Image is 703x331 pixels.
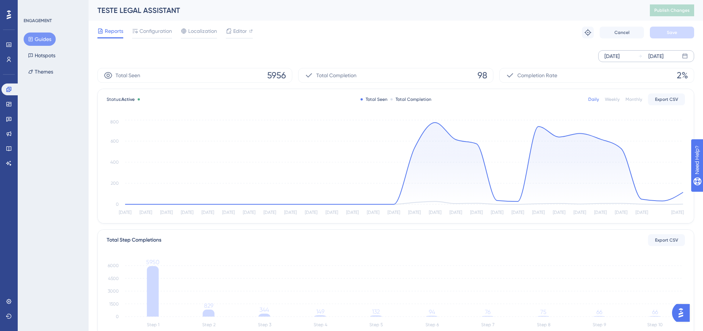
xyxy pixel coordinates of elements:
[478,69,487,81] span: 98
[110,160,119,165] tspan: 400
[139,27,172,35] span: Configuration
[314,322,327,327] tspan: Step 4
[372,308,380,315] tspan: 132
[594,210,607,215] tspan: [DATE]
[233,27,247,35] span: Editor
[108,289,119,294] tspan: 3000
[107,96,135,102] span: Status:
[201,210,214,215] tspan: [DATE]
[517,71,557,80] span: Completion Rate
[361,96,387,102] div: Total Seen
[596,308,602,315] tspan: 66
[111,139,119,144] tspan: 600
[316,71,356,80] span: Total Completion
[181,210,193,215] tspan: [DATE]
[258,322,271,327] tspan: Step 3
[202,322,216,327] tspan: Step 2
[116,202,119,207] tspan: 0
[110,119,119,124] tspan: 800
[537,322,551,327] tspan: Step 8
[588,96,599,102] div: Daily
[648,52,664,61] div: [DATE]
[146,259,159,266] tspan: 5950
[449,210,462,215] tspan: [DATE]
[648,93,685,105] button: Export CSV
[108,276,119,281] tspan: 4500
[346,210,359,215] tspan: [DATE]
[160,210,173,215] tspan: [DATE]
[470,210,483,215] tspan: [DATE]
[369,322,383,327] tspan: Step 5
[485,308,490,315] tspan: 76
[243,210,255,215] tspan: [DATE]
[667,30,677,35] span: Save
[188,27,217,35] span: Localization
[615,210,627,215] tspan: [DATE]
[222,210,235,215] tspan: [DATE]
[429,308,435,315] tspan: 94
[259,306,269,313] tspan: 344
[204,302,213,309] tspan: 829
[429,210,441,215] tspan: [DATE]
[650,4,694,16] button: Publish Changes
[109,301,119,307] tspan: 1500
[614,30,630,35] span: Cancel
[17,2,46,11] span: Need Help?
[600,27,644,38] button: Cancel
[263,210,276,215] tspan: [DATE]
[573,210,586,215] tspan: [DATE]
[284,210,297,215] tspan: [DATE]
[24,18,52,24] div: ENGAGEMENT
[672,302,694,324] iframe: UserGuiding AI Assistant Launcher
[654,7,690,13] span: Publish Changes
[119,210,131,215] tspan: [DATE]
[481,322,494,327] tspan: Step 7
[677,69,688,81] span: 2%
[24,33,56,46] button: Guides
[316,308,324,315] tspan: 149
[425,322,439,327] tspan: Step 6
[267,69,286,81] span: 5956
[605,96,620,102] div: Weekly
[121,97,135,102] span: Active
[635,210,648,215] tspan: [DATE]
[532,210,545,215] tspan: [DATE]
[116,314,119,319] tspan: 0
[107,236,161,245] div: Total Step Completions
[491,210,503,215] tspan: [DATE]
[655,96,678,102] span: Export CSV
[111,181,119,186] tspan: 200
[367,210,379,215] tspan: [DATE]
[387,210,400,215] tspan: [DATE]
[24,49,60,62] button: Hotspots
[105,27,123,35] span: Reports
[671,210,684,215] tspan: [DATE]
[604,52,620,61] div: [DATE]
[408,210,421,215] tspan: [DATE]
[24,65,58,78] button: Themes
[305,210,317,215] tspan: [DATE]
[655,237,678,243] span: Export CSV
[553,210,565,215] tspan: [DATE]
[647,322,663,327] tspan: Step 10
[139,210,152,215] tspan: [DATE]
[650,27,694,38] button: Save
[97,5,631,16] div: TESTE LEGAL ASSISTANT
[116,71,140,80] span: Total Seen
[325,210,338,215] tspan: [DATE]
[511,210,524,215] tspan: [DATE]
[147,322,159,327] tspan: Step 1
[648,234,685,246] button: Export CSV
[626,96,642,102] div: Monthly
[390,96,431,102] div: Total Completion
[652,308,658,315] tspan: 66
[593,322,606,327] tspan: Step 9
[540,308,547,315] tspan: 75
[108,263,119,268] tspan: 6000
